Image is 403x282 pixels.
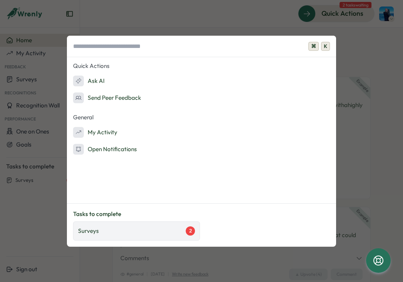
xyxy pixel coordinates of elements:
[67,73,336,89] button: Ask AI
[321,42,330,51] span: K
[67,60,336,72] p: Quick Actions
[73,76,105,86] div: Ask AI
[308,42,319,51] span: ⌘
[73,127,117,138] div: My Activity
[67,142,336,157] button: Open Notifications
[73,144,137,155] div: Open Notifications
[78,227,99,235] p: Surveys
[67,90,336,106] button: Send Peer Feedback
[186,226,195,236] div: 2
[73,92,141,103] div: Send Peer Feedback
[73,210,330,218] p: Tasks to complete
[67,112,336,123] p: General
[67,125,336,140] button: My Activity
